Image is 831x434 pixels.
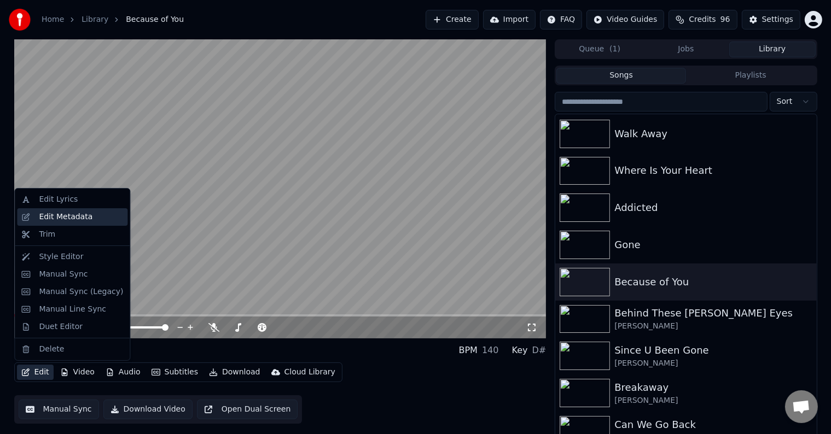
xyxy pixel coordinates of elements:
nav: breadcrumb [42,14,184,25]
img: youka [9,9,31,31]
button: Open Dual Screen [197,400,298,419]
span: Sort [777,96,793,107]
div: Open chat [785,390,818,423]
button: Playlists [686,68,816,84]
button: Queue [556,42,643,57]
div: Edit Metadata [39,212,92,222]
div: 140 [482,344,499,357]
div: Manual Sync (Legacy) [39,286,123,297]
button: FAQ [540,10,582,30]
div: Manual Sync [39,269,88,280]
div: Cloud Library [284,367,335,378]
button: Download [205,365,265,380]
div: Since U Been Gone [614,343,812,358]
div: BPM [459,344,478,357]
a: Library [82,14,108,25]
div: Delete [39,344,64,355]
button: Settings [742,10,800,30]
div: Where Is Your Heart [614,163,812,178]
button: Create [426,10,479,30]
div: Trim [39,229,55,240]
div: Can We Go Back [614,417,812,432]
div: Settings [762,14,793,25]
button: Jobs [643,42,729,57]
div: Style Editor [39,251,83,262]
button: Subtitles [147,365,202,380]
button: Download Video [103,400,193,419]
div: Addicted [614,200,812,215]
button: Songs [556,68,686,84]
div: Key [512,344,528,357]
button: Video Guides [586,10,664,30]
button: Credits96 [669,10,737,30]
div: Breakaway [614,380,812,395]
div: Manual Line Sync [39,304,106,315]
span: 96 [720,14,730,25]
div: [PERSON_NAME] [614,358,812,369]
div: Gone [614,237,812,253]
button: Manual Sync [19,400,99,419]
div: Duet Editor [39,321,83,332]
div: Behind These [PERSON_NAME] Eyes [614,306,812,321]
div: Edit Lyrics [39,194,78,205]
span: Because of You [126,14,184,25]
span: ( 1 ) [609,44,620,55]
div: D# [532,344,547,357]
a: Home [42,14,64,25]
button: Library [729,42,816,57]
div: Because of You [614,274,812,290]
div: [PERSON_NAME] [614,321,812,332]
button: Import [483,10,536,30]
button: Edit [17,365,54,380]
div: Walk Away [614,126,812,142]
button: Video [56,365,99,380]
div: [PERSON_NAME] [614,395,812,406]
button: Audio [101,365,145,380]
span: Credits [689,14,716,25]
